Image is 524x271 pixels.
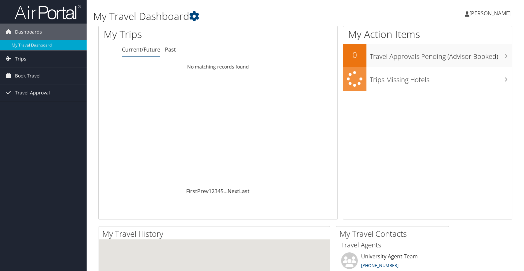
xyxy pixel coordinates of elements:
h2: My Travel Contacts [339,228,449,239]
h3: Trips Missing Hotels [370,72,512,84]
a: Current/Future [122,46,160,53]
a: 1 [209,188,212,195]
span: Book Travel [15,68,41,84]
a: First [186,188,197,195]
span: Trips [15,51,26,67]
a: Past [165,46,176,53]
a: 3 [215,188,218,195]
a: [PERSON_NAME] [465,3,517,23]
span: … [224,188,228,195]
a: Trips Missing Hotels [343,67,512,91]
h2: 0 [343,49,366,61]
h3: Travel Approvals Pending (Advisor Booked) [370,49,512,61]
a: 5 [221,188,224,195]
a: 0Travel Approvals Pending (Advisor Booked) [343,44,512,67]
span: [PERSON_NAME] [469,10,511,17]
span: Travel Approval [15,84,50,101]
h1: My Trips [104,27,233,41]
img: airportal-logo.png [15,4,81,20]
h2: My Travel History [102,228,330,239]
td: No matching records found [99,61,337,73]
a: 2 [212,188,215,195]
h1: My Action Items [343,27,512,41]
a: 4 [218,188,221,195]
h1: My Travel Dashboard [93,9,376,23]
h3: Travel Agents [341,240,444,250]
a: Prev [197,188,209,195]
a: Next [228,188,239,195]
a: [PHONE_NUMBER] [361,262,398,268]
span: Dashboards [15,24,42,40]
a: Last [239,188,250,195]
